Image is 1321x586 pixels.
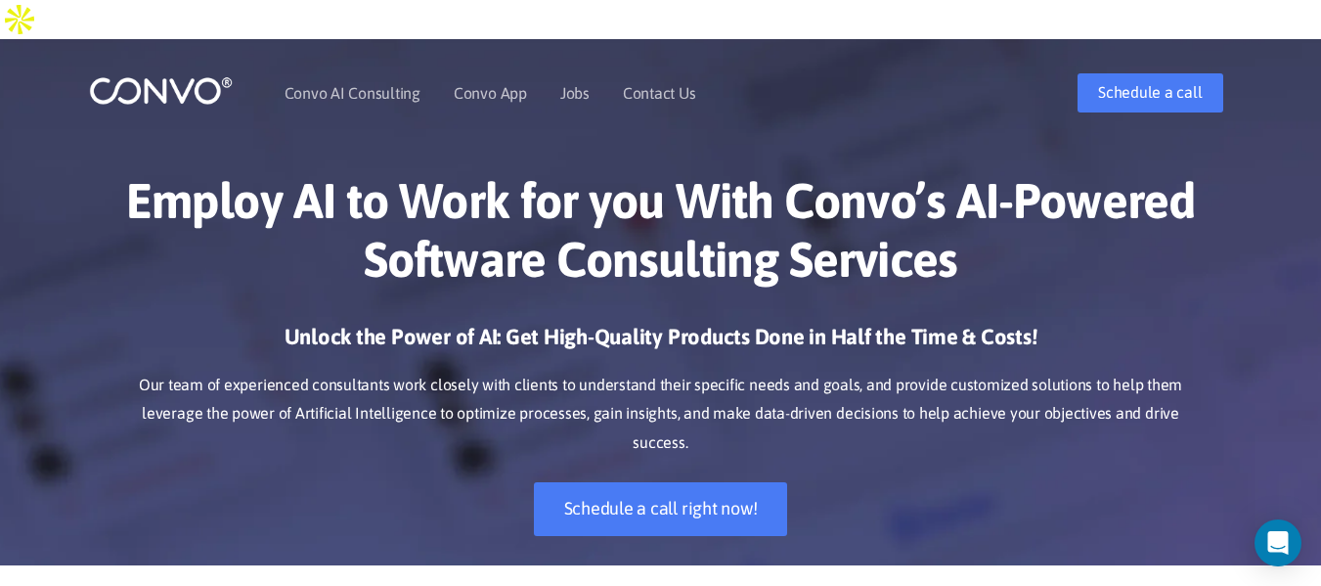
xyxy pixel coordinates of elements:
p: Our team of experienced consultants work closely with clients to understand their specific needs ... [118,371,1204,459]
a: Convo AI Consulting [285,85,420,101]
a: Convo App [454,85,527,101]
a: Jobs [560,85,590,101]
img: logo_1.png [89,75,233,106]
div: Open Intercom Messenger [1255,519,1301,566]
a: Contact Us [623,85,696,101]
h3: Unlock the Power of AI: Get High-Quality Products Done in Half the Time & Costs! [118,323,1204,366]
a: Schedule a call [1078,73,1222,113]
a: Schedule a call right now! [534,482,788,536]
h1: Employ AI to Work for you With Convo’s AI-Powered Software Consulting Services [118,171,1204,303]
